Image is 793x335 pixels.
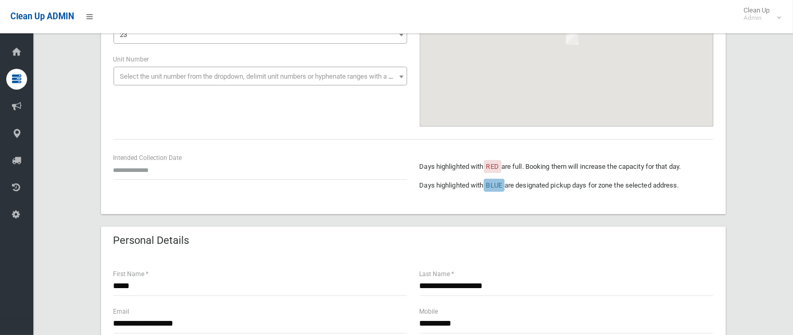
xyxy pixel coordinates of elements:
[486,163,499,170] span: RED
[566,27,578,45] div: 23 Cornelia Street, WILEY PARK NSW 2195
[120,31,128,39] span: 23
[738,6,780,22] span: Clean Up
[486,181,502,189] span: BLUE
[101,230,202,251] header: Personal Details
[114,25,407,44] span: 23
[420,179,713,192] p: Days highlighted with are designated pickup days for zone the selected address.
[744,14,770,22] small: Admin
[10,11,74,21] span: Clean Up ADMIN
[116,28,405,42] span: 23
[120,72,411,80] span: Select the unit number from the dropdown, delimit unit numbers or hyphenate ranges with a comma
[420,160,713,173] p: Days highlighted with are full. Booking them will increase the capacity for that day.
